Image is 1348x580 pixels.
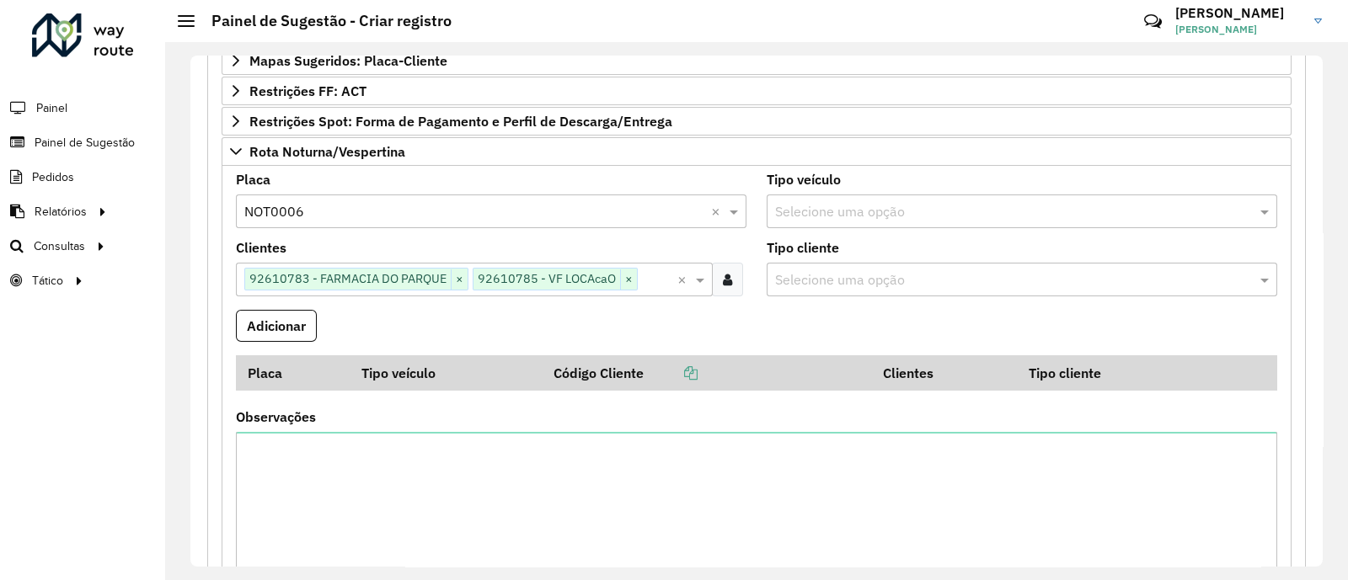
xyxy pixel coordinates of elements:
[767,237,839,258] label: Tipo cliente
[249,84,366,98] span: Restrições FF: ACT
[236,355,350,391] th: Placa
[236,237,286,258] label: Clientes
[1175,5,1302,21] h3: [PERSON_NAME]
[451,269,468,290] span: ×
[236,310,317,342] button: Adicionar
[473,269,620,289] span: 92610785 - VF LOCAcaO
[1135,3,1171,40] a: Contato Rápido
[35,134,135,152] span: Painel de Sugestão
[249,114,672,128] span: Restrições Spot: Forma de Pagamento e Perfil de Descarga/Entrega
[1175,22,1302,37] span: [PERSON_NAME]
[767,169,841,189] label: Tipo veículo
[222,137,1292,166] a: Rota Noturna/Vespertina
[1017,355,1206,391] th: Tipo cliente
[249,54,447,67] span: Mapas Sugeridos: Placa-Cliente
[36,99,67,117] span: Painel
[620,269,637,290] span: ×
[249,145,405,158] span: Rota Noturna/Vespertina
[236,169,270,189] label: Placa
[195,12,452,30] h2: Painel de Sugestão - Criar registro
[32,272,63,290] span: Tático
[872,355,1018,391] th: Clientes
[34,237,85,255] span: Consultas
[32,168,74,186] span: Pedidos
[236,407,316,427] label: Observações
[542,355,872,391] th: Código Cliente
[644,364,698,381] a: Copiar
[677,269,692,290] span: Clear all
[222,107,1292,136] a: Restrições Spot: Forma de Pagamento e Perfil de Descarga/Entrega
[222,77,1292,105] a: Restrições FF: ACT
[711,201,725,221] span: Clear all
[350,355,542,391] th: Tipo veículo
[222,46,1292,75] a: Mapas Sugeridos: Placa-Cliente
[35,203,87,221] span: Relatórios
[245,269,451,289] span: 92610783 - FARMACIA DO PARQUE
